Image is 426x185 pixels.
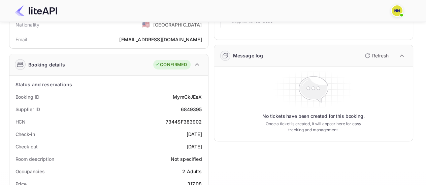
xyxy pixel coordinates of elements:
[153,21,202,28] div: [GEOGRAPHIC_DATA]
[15,5,57,16] img: LiteAPI Logo
[262,113,365,120] p: No tickets have been created for this booking.
[15,106,40,113] div: Supplier ID
[15,93,39,100] div: Booking ID
[15,81,72,88] div: Status and reservations
[15,36,27,43] div: Email
[182,168,202,175] div: 2 Adults
[15,143,38,150] div: Check out
[233,52,263,59] div: Message log
[171,155,202,163] div: Not specified
[361,50,391,61] button: Refresh
[142,18,150,31] span: United States
[15,118,26,125] div: HCN
[372,52,389,59] p: Refresh
[181,106,202,113] div: 6849395
[119,36,202,43] div: [EMAIL_ADDRESS][DOMAIN_NAME]
[15,131,35,138] div: Check-in
[187,131,202,138] div: [DATE]
[15,168,45,175] div: Occupancies
[260,121,367,133] p: Once a ticket is created, it will appear here for easy tracking and management.
[187,143,202,150] div: [DATE]
[155,61,187,68] div: CONFIRMED
[166,118,202,125] div: 7344SF383902
[15,155,54,163] div: Room description
[173,93,202,100] div: MymCkJEeX
[28,61,65,68] div: Booking details
[15,21,40,28] div: Nationality
[392,5,402,16] img: N/A N/A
